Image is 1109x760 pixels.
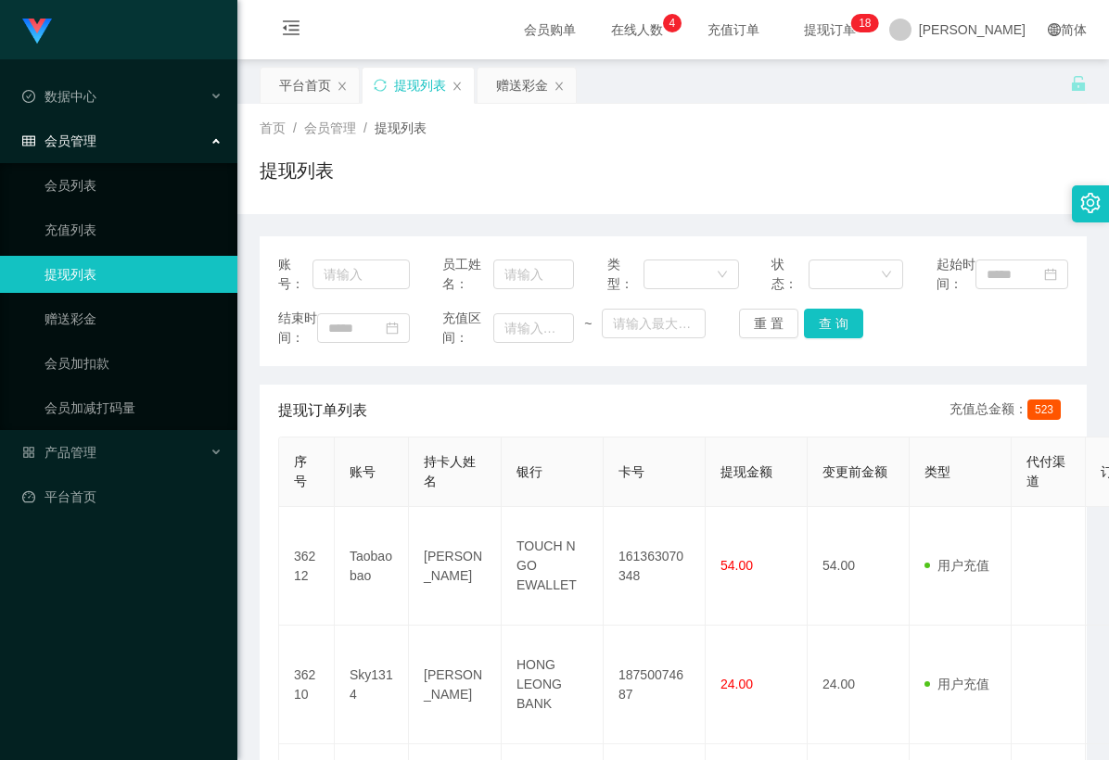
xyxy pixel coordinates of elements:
[865,14,872,32] p: 8
[452,81,463,92] i: 图标: close
[1026,454,1065,488] span: 代付渠道
[602,23,672,36] span: 在线人数
[618,464,644,479] span: 卡号
[409,507,502,626] td: [PERSON_NAME]
[574,314,602,334] span: ~
[950,399,1068,422] div: 充值总金额：
[260,120,286,135] span: 首页
[1027,399,1061,420] span: 523
[45,256,223,293] a: 提现列表
[516,464,542,479] span: 银行
[442,255,492,294] span: 员工姓名：
[442,309,492,348] span: 充值区间：
[45,167,223,204] a: 会员列表
[337,81,348,92] i: 图标: close
[424,454,476,488] span: 持卡人姓名
[698,23,769,36] span: 充值订单
[859,14,865,32] p: 1
[924,558,989,573] span: 用户充值
[669,14,676,32] p: 4
[937,255,975,294] span: 起始时间：
[604,507,706,626] td: 161363070348
[374,79,387,92] i: 图标: sync
[279,68,331,103] div: 平台首页
[502,507,604,626] td: TOUCH N GO EWALLET
[22,89,96,104] span: 数据中心
[260,157,334,184] h1: 提现列表
[804,309,863,338] button: 查 询
[278,255,312,294] span: 账号：
[363,120,367,135] span: /
[1048,23,1061,36] i: 图标: global
[1044,268,1057,281] i: 图标: calendar
[386,322,399,335] i: 图标: calendar
[22,19,52,44] img: logo.9652507e.png
[502,626,604,744] td: HONG LEONG BANK
[881,269,892,282] i: 图标: down
[45,389,223,426] a: 会员加减打码量
[45,300,223,337] a: 赠送彩金
[808,626,910,744] td: 24.00
[335,626,409,744] td: Sky1314
[375,120,427,135] span: 提现列表
[22,90,35,103] i: 图标: check-circle-o
[278,309,317,348] span: 结束时间：
[260,1,323,60] i: 图标: menu-fold
[720,464,772,479] span: 提现金额
[350,464,376,479] span: 账号
[771,255,808,294] span: 状态：
[795,23,865,36] span: 提现订单
[22,478,223,515] a: 图标: dashboard平台首页
[394,68,446,103] div: 提现列表
[279,507,335,626] td: 36212
[409,626,502,744] td: [PERSON_NAME]
[279,626,335,744] td: 36210
[924,464,950,479] span: 类型
[663,14,682,32] sup: 4
[851,14,878,32] sup: 18
[45,211,223,248] a: 充值列表
[278,399,367,422] span: 提现订单列表
[1070,75,1087,92] i: 图标: unlock
[496,68,548,103] div: 赠送彩金
[22,134,35,147] i: 图标: table
[602,309,706,338] input: 请输入最大值为
[720,558,753,573] span: 54.00
[808,507,910,626] td: 54.00
[493,313,575,343] input: 请输入最小值为
[604,626,706,744] td: 18750074687
[22,445,96,460] span: 产品管理
[720,677,753,691] span: 24.00
[607,255,644,294] span: 类型：
[312,260,410,289] input: 请输入
[22,446,35,459] i: 图标: appstore-o
[822,464,887,479] span: 变更前金额
[1080,193,1101,213] i: 图标: setting
[293,120,297,135] span: /
[717,269,728,282] i: 图标: down
[554,81,565,92] i: 图标: close
[739,309,798,338] button: 重 置
[22,133,96,148] span: 会员管理
[924,677,989,691] span: 用户充值
[304,120,356,135] span: 会员管理
[294,454,307,488] span: 序号
[45,345,223,382] a: 会员加扣款
[493,260,575,289] input: 请输入
[335,507,409,626] td: Taobaobao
